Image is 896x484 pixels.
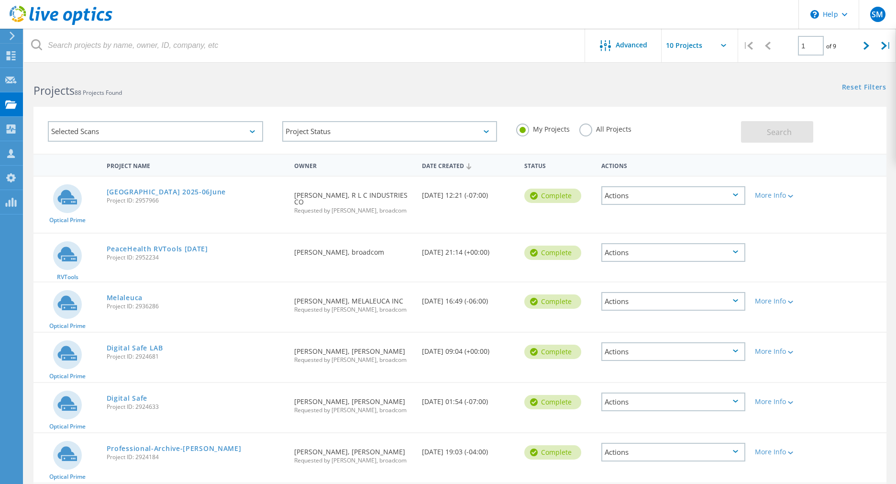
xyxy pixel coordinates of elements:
input: Search projects by name, owner, ID, company, etc [24,29,586,62]
span: Optical Prime [49,424,86,429]
div: [PERSON_NAME], [PERSON_NAME] [289,433,417,473]
div: Complete [524,395,581,409]
div: [DATE] 21:14 (+00:00) [417,234,520,265]
span: Optical Prime [49,217,86,223]
div: More Info [755,298,814,304]
span: Search [767,127,792,137]
div: [DATE] 16:49 (-06:00) [417,282,520,314]
span: Project ID: 2957966 [107,198,285,203]
div: More Info [755,449,814,455]
div: [DATE] 09:04 (+00:00) [417,333,520,364]
span: Optical Prime [49,373,86,379]
span: Requested by [PERSON_NAME], broadcom [294,357,412,363]
div: [PERSON_NAME], [PERSON_NAME] [289,383,417,423]
div: Owner [289,156,417,174]
span: Project ID: 2924633 [107,404,285,410]
div: [PERSON_NAME], R L C INDUSTRIES CO [289,177,417,223]
div: | [738,29,758,63]
span: Optical Prime [49,323,86,329]
div: [PERSON_NAME], [PERSON_NAME] [289,333,417,372]
div: Complete [524,345,581,359]
div: Complete [524,189,581,203]
div: [PERSON_NAME], broadcom [289,234,417,265]
a: Digital Safe LAB [107,345,163,351]
div: | [876,29,896,63]
span: Project ID: 2924681 [107,354,285,360]
div: Date Created [417,156,520,174]
span: Project ID: 2952234 [107,255,285,260]
span: Optical Prime [49,474,86,480]
div: Project Status [282,121,498,142]
div: [PERSON_NAME], MELALEUCA INC [289,282,417,322]
svg: \n [810,10,819,19]
label: My Projects [516,124,570,133]
div: [DATE] 19:03 (-04:00) [417,433,520,465]
span: SM [872,11,883,18]
div: [DATE] 01:54 (-07:00) [417,383,520,415]
a: Live Optics Dashboard [10,20,112,27]
span: Requested by [PERSON_NAME], broadcom [294,458,412,463]
button: Search [741,121,813,143]
div: More Info [755,192,814,199]
span: 88 Projects Found [75,89,122,97]
div: Complete [524,246,581,260]
div: Actions [601,443,745,461]
div: Complete [524,445,581,460]
b: Projects [33,83,75,98]
label: All Projects [579,124,631,133]
a: [GEOGRAPHIC_DATA] 2025-06June [107,189,226,195]
div: [DATE] 12:21 (-07:00) [417,177,520,208]
div: Actions [601,186,745,205]
span: of 9 [826,42,836,50]
div: Complete [524,294,581,309]
a: PeaceHealth RVTools [DATE] [107,246,208,252]
span: Requested by [PERSON_NAME], broadcom [294,407,412,413]
span: Project ID: 2936286 [107,304,285,309]
div: Actions [601,393,745,411]
span: Project ID: 2924184 [107,454,285,460]
div: Project Name [102,156,289,174]
a: Reset Filters [842,84,886,92]
span: Advanced [616,42,647,48]
a: Melaleuca [107,294,143,301]
div: Status [520,156,596,174]
div: More Info [755,348,814,355]
div: Actions [597,156,750,174]
span: RVTools [57,274,78,280]
div: Actions [601,342,745,361]
div: Selected Scans [48,121,263,142]
div: Actions [601,292,745,311]
div: Actions [601,243,745,262]
span: Requested by [PERSON_NAME], broadcom [294,208,412,214]
a: Digital Safe [107,395,147,402]
div: More Info [755,398,814,405]
a: Professional-Archive-[PERSON_NAME] [107,445,242,452]
span: Requested by [PERSON_NAME], broadcom [294,307,412,313]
